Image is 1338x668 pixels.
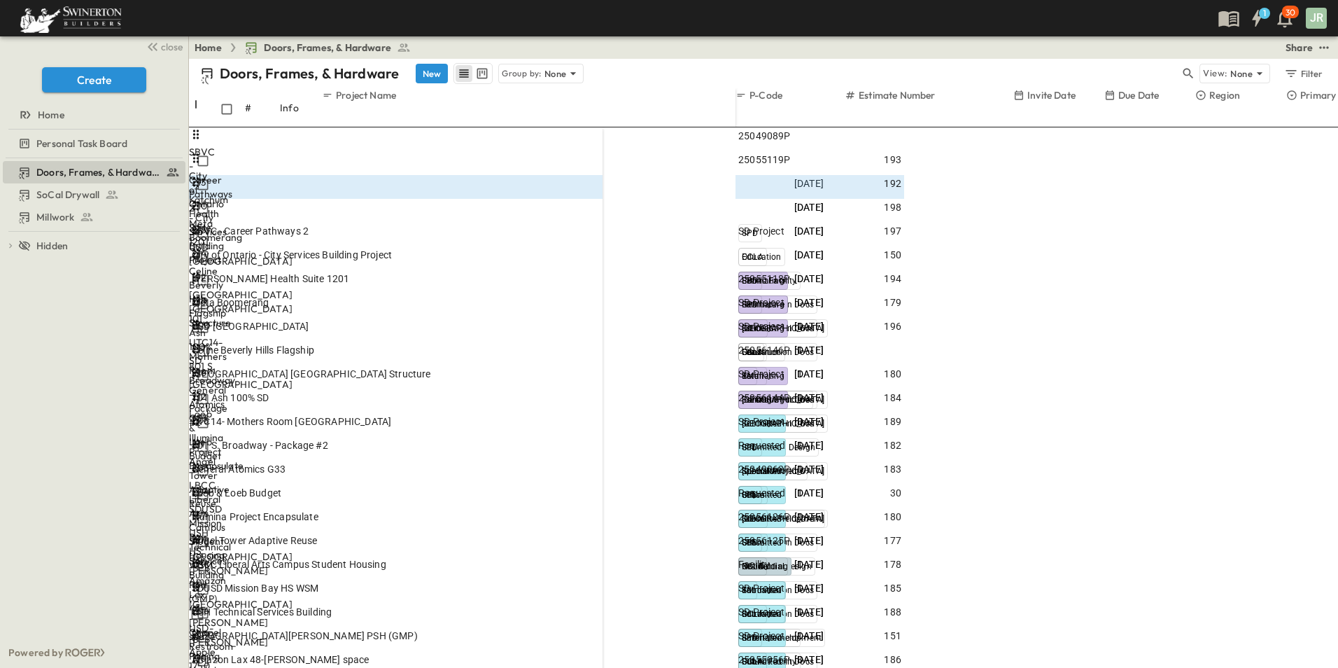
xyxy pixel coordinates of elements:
[749,88,782,102] p: P-Code
[884,629,901,643] span: 151
[195,41,222,55] a: Home
[456,65,472,82] button: row view
[884,581,901,595] span: 185
[1306,8,1327,29] div: JR
[192,534,317,548] span: Angel Tower Adaptive Reuse
[738,153,791,167] span: 25055119P
[738,129,791,143] span: 25049089P
[195,41,419,55] nav: breadcrumbs
[738,653,791,667] span: 25055056P
[884,224,901,238] span: 197
[1203,66,1227,81] p: View:
[220,64,399,83] p: Doors, Frames, & Hardware
[189,335,217,391] div: UTC14- Mothers Room [GEOGRAPHIC_DATA]
[738,629,784,643] span: SD Project
[189,193,217,249] div: Katchum Health Suite 1201
[884,438,901,452] span: 182
[161,40,183,54] span: close
[738,295,784,309] span: SD Project
[738,534,791,548] span: 25056125P
[473,65,491,82] button: kanban view
[738,391,791,405] span: 25056144P
[884,176,901,190] span: 192
[192,248,392,262] span: City of Ontario - City Services Building Project
[192,391,269,405] span: 101 Ash 100% SD
[884,391,901,405] span: 184
[1286,41,1313,55] div: Share
[192,486,281,500] span: Loeb & Loeb Budget
[36,188,99,202] span: SoCal Drywall
[859,88,936,102] p: Estimate Number
[1118,88,1159,102] p: Due Date
[245,88,280,127] div: #
[3,161,185,183] div: test
[192,629,418,643] span: [GEOGRAPHIC_DATA][PERSON_NAME] PSH (GMP)
[738,581,784,595] span: SD Project
[738,319,784,333] span: SD Project
[1230,67,1253,81] p: None
[3,132,185,155] div: test
[192,295,269,309] span: Meta Boomerang
[502,67,542,81] p: Group by:
[1027,88,1076,102] p: Invite Date
[36,165,160,179] span: Doors, Frames, & Hardware
[1209,88,1240,102] p: Region
[738,557,770,571] span: Facility
[189,264,217,320] div: Celine Beverly Hills Flagship
[36,239,68,253] span: Hidden
[738,438,786,452] span: Requested
[280,88,322,127] div: Info
[738,462,791,476] span: 25049062P
[189,431,217,473] div: Illumina Project Encapsulate
[884,272,901,286] span: 194
[738,367,784,381] span: SD Project
[884,295,901,309] span: 179
[1286,7,1295,18] p: 30
[3,206,185,228] div: test
[189,573,217,643] div: Amazon Lax 48-[PERSON_NAME] space
[453,63,493,84] div: table view
[189,597,217,653] div: [GEOGRAPHIC_DATA] - Chapel Restroom
[192,415,391,429] span: UTC14- Mothers Room [GEOGRAPHIC_DATA]
[42,67,146,92] button: Create
[884,534,901,548] span: 177
[36,137,127,151] span: Personal Task Board
[189,550,217,606] div: [GEOGRAPHIC_DATA][PERSON_NAME] PSH (GMP)
[192,653,369,667] span: Amazon Lax 48-[PERSON_NAME] space
[192,272,349,286] span: [PERSON_NAME] Health Suite 1201
[38,108,64,122] span: Home
[738,510,791,524] span: 25056126P
[884,510,901,524] span: 180
[884,557,901,571] span: 178
[884,200,901,214] span: 198
[890,486,901,500] span: 30
[192,557,386,571] span: LBCC Liberal Arts Campus Student Housing
[192,343,314,357] span: Celine Beverly Hills Flagship
[189,145,217,215] div: SBVC - Career Pathways 2
[884,605,901,619] span: 188
[1316,39,1332,56] button: test
[192,438,328,452] span: 801 S. Broadway - Package #2
[1283,66,1323,81] div: Filter
[189,288,217,330] div: [GEOGRAPHIC_DATA] [GEOGRAPHIC_DATA] Structure
[884,462,901,476] span: 183
[264,41,391,55] span: Doors, Frames, & Hardware
[192,510,318,524] span: Illumina Project Encapsulate
[189,383,217,425] div: General Atomics G33
[36,210,74,224] span: Millwork
[17,4,125,33] img: 6c363589ada0b36f064d841b69d3a419a338230e66bb0a533688fa5cc3e9e735.png
[192,224,309,238] span: SBVC - Career Pathways 2
[884,367,901,381] span: 180
[738,272,791,286] span: 25055118P
[192,605,332,619] span: USH Technical Services Building
[544,67,567,81] p: None
[738,415,784,429] span: SD Project
[738,486,786,500] span: Requested
[416,64,448,83] button: New
[189,454,217,510] div: Angel Tower Adaptive Reuse
[884,153,901,167] span: 193
[192,581,318,595] span: SDUSD Mission Bay HS WSM
[884,248,901,262] span: 150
